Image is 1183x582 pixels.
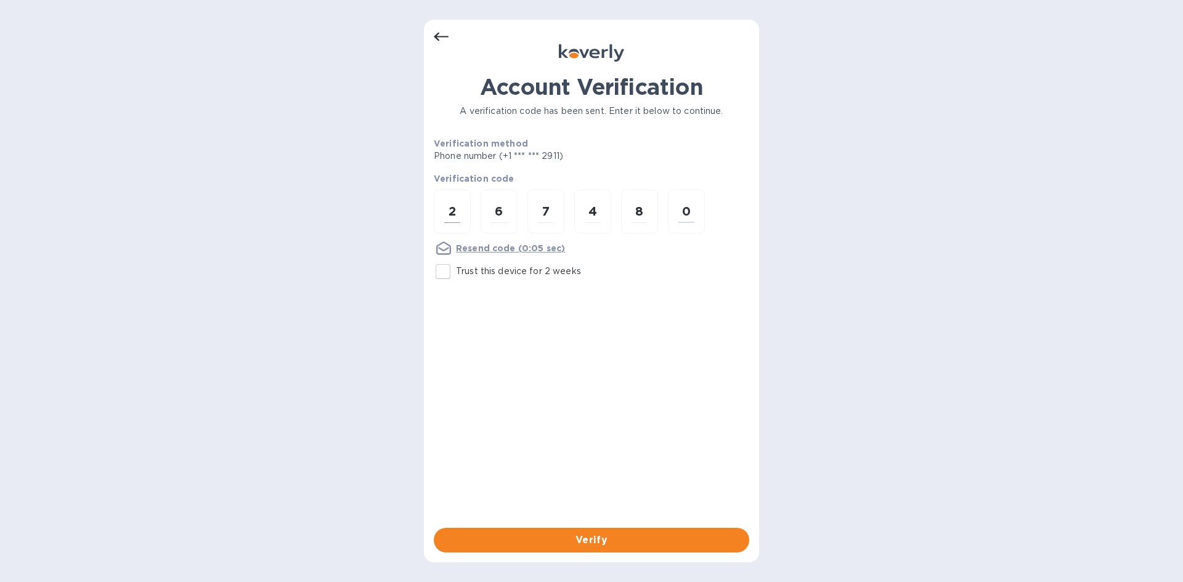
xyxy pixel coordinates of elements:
p: A verification code has been sent. Enter it below to continue. [434,105,749,118]
p: Phone number (+1 *** *** 2911) [434,150,657,163]
u: Resend code (0:05 sec) [456,243,565,253]
p: Trust this device for 2 weeks [456,265,581,278]
span: Verify [444,533,739,548]
h1: Account Verification [434,74,749,100]
b: Verification method [434,139,528,148]
button: Verify [434,528,749,552]
p: Verification code [434,172,749,185]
